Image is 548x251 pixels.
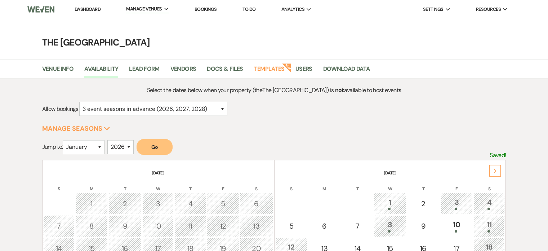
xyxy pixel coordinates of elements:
[47,221,71,231] div: 7
[335,86,344,94] strong: not
[411,198,436,209] div: 2
[108,177,142,192] th: T
[79,221,104,231] div: 8
[342,177,373,192] th: T
[178,221,202,231] div: 11
[477,219,501,233] div: 11
[445,219,469,233] div: 10
[42,143,63,151] span: Jump to:
[295,64,312,78] a: Users
[112,221,138,231] div: 9
[244,221,269,231] div: 13
[441,177,473,192] th: F
[374,177,406,192] th: W
[43,177,75,192] th: S
[79,198,104,209] div: 1
[142,177,174,192] th: W
[254,64,285,78] a: Templates
[75,177,108,192] th: M
[411,221,436,231] div: 9
[146,221,170,231] div: 10
[207,177,239,192] th: F
[346,221,369,231] div: 7
[195,6,217,12] a: Bookings
[242,6,256,12] a: To Do
[129,64,159,78] a: Lead Form
[75,6,101,12] a: Dashboard
[43,161,273,176] th: [DATE]
[42,125,110,132] button: Manage Seasons
[378,197,402,210] div: 1
[477,197,501,210] div: 4
[178,198,202,209] div: 4
[473,177,505,192] th: S
[15,36,534,49] h4: The [GEOGRAPHIC_DATA]
[275,177,307,192] th: S
[211,198,235,209] div: 5
[378,219,402,233] div: 8
[323,64,370,78] a: Download Data
[137,139,173,155] button: Go
[211,221,235,231] div: 12
[170,64,196,78] a: Vendors
[282,62,292,73] strong: New
[244,198,269,209] div: 6
[445,197,469,210] div: 3
[146,198,170,209] div: 3
[275,161,505,176] th: [DATE]
[126,5,162,13] span: Manage Venues
[279,221,303,231] div: 5
[423,6,444,13] span: Settings
[240,177,273,192] th: S
[476,6,501,13] span: Resources
[308,177,341,192] th: M
[100,86,448,95] p: Select the dates below when your property (the The [GEOGRAPHIC_DATA] ) is available to host events
[84,64,118,78] a: Availability
[112,198,138,209] div: 2
[407,177,440,192] th: T
[42,64,74,78] a: Venue Info
[490,151,506,160] p: Saved!
[207,64,243,78] a: Docs & Files
[312,221,337,231] div: 6
[174,177,206,192] th: T
[42,105,79,113] span: Allow bookings:
[27,2,54,17] img: Weven Logo
[281,6,304,13] span: Analytics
